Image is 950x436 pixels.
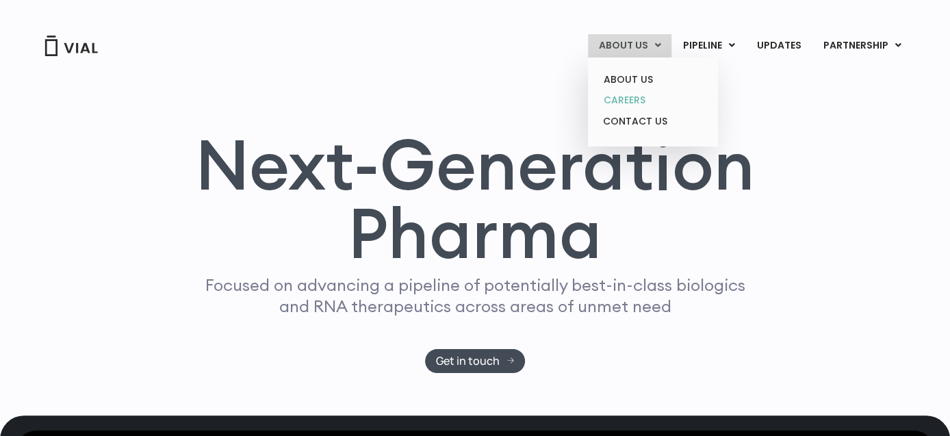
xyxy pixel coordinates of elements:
img: Vial Logo [44,36,99,56]
a: UPDATES [746,34,812,57]
a: CONTACT US [593,111,712,133]
h1: Next-Generation Pharma [179,130,771,268]
span: Get in touch [436,356,500,366]
a: Get in touch [425,349,526,373]
a: CAREERS [593,90,712,111]
a: ABOUT USMenu Toggle [588,34,671,57]
a: PIPELINEMenu Toggle [672,34,745,57]
p: Focused on advancing a pipeline of potentially best-in-class biologics and RNA therapeutics acros... [199,274,751,317]
a: ABOUT US [593,69,712,90]
a: PARTNERSHIPMenu Toggle [812,34,912,57]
